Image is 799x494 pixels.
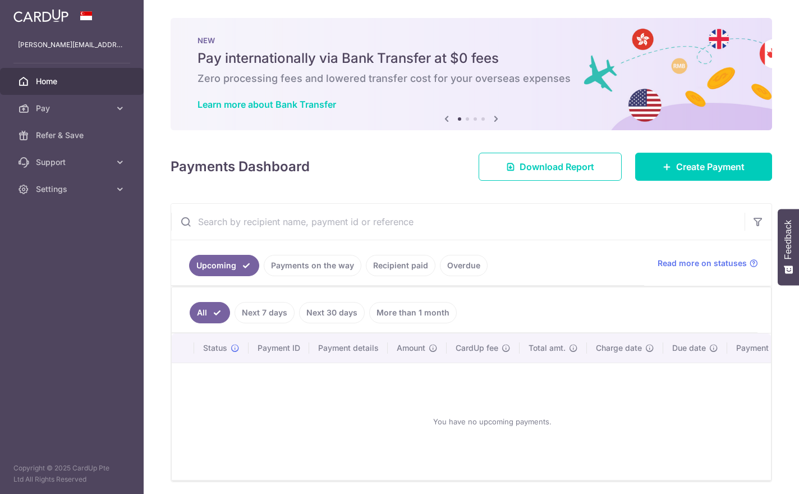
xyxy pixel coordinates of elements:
[36,76,110,87] span: Home
[264,255,361,276] a: Payments on the way
[520,160,594,173] span: Download Report
[13,9,68,22] img: CardUp
[440,255,488,276] a: Overdue
[198,49,745,67] h5: Pay internationally via Bank Transfer at $0 fees
[198,72,745,85] h6: Zero processing fees and lowered transfer cost for your overseas expenses
[369,302,457,323] a: More than 1 month
[189,255,259,276] a: Upcoming
[235,302,295,323] a: Next 7 days
[36,130,110,141] span: Refer & Save
[18,39,126,51] p: [PERSON_NAME][EMAIL_ADDRESS][DOMAIN_NAME]
[529,342,566,354] span: Total amt.
[778,209,799,285] button: Feedback - Show survey
[198,36,745,45] p: NEW
[397,342,425,354] span: Amount
[456,342,498,354] span: CardUp fee
[190,302,230,323] a: All
[171,157,310,177] h4: Payments Dashboard
[658,258,747,269] span: Read more on statuses
[596,342,642,354] span: Charge date
[479,153,622,181] a: Download Report
[36,184,110,195] span: Settings
[309,333,388,363] th: Payment details
[198,99,336,110] a: Learn more about Bank Transfer
[249,333,309,363] th: Payment ID
[676,160,745,173] span: Create Payment
[203,342,227,354] span: Status
[783,220,793,259] span: Feedback
[635,153,772,181] a: Create Payment
[658,258,758,269] a: Read more on statuses
[185,372,799,471] div: You have no upcoming payments.
[299,302,365,323] a: Next 30 days
[171,204,745,240] input: Search by recipient name, payment id or reference
[171,18,772,130] img: Bank transfer banner
[36,103,110,114] span: Pay
[36,157,110,168] span: Support
[366,255,435,276] a: Recipient paid
[672,342,706,354] span: Due date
